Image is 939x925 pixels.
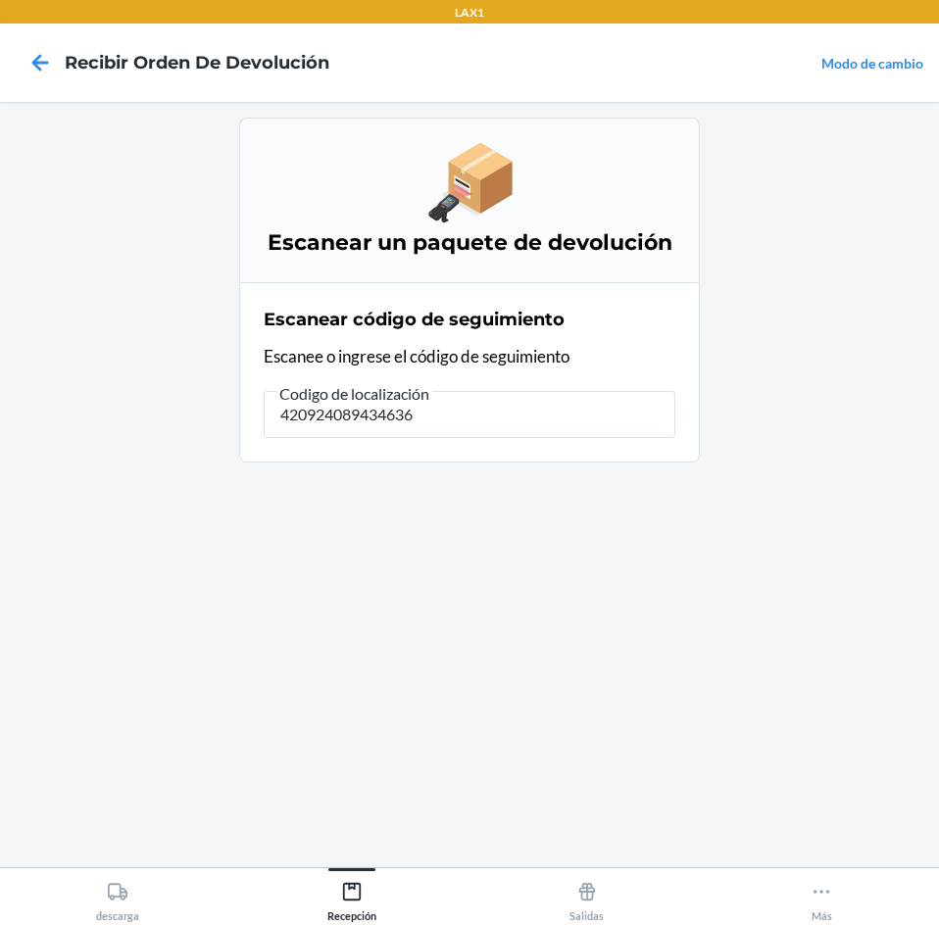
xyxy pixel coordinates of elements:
div: Más [811,873,832,922]
button: Salidas [469,868,705,922]
div: descarga [96,873,139,922]
button: Recepción [235,868,470,922]
a: Modo de cambio [821,55,923,72]
h2: Escanear código de seguimiento [264,307,565,332]
h4: Recibir orden de devolución [65,50,329,75]
p: Escanee o ingrese el código de seguimiento [264,344,675,369]
span: Codigo de localización [276,384,432,404]
p: LAX1 [455,4,484,22]
div: Salidas [569,873,604,922]
h3: Escanear un paquete de devolución [264,227,675,259]
input: Codigo de localización [264,391,675,438]
div: Recepción [327,873,376,922]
